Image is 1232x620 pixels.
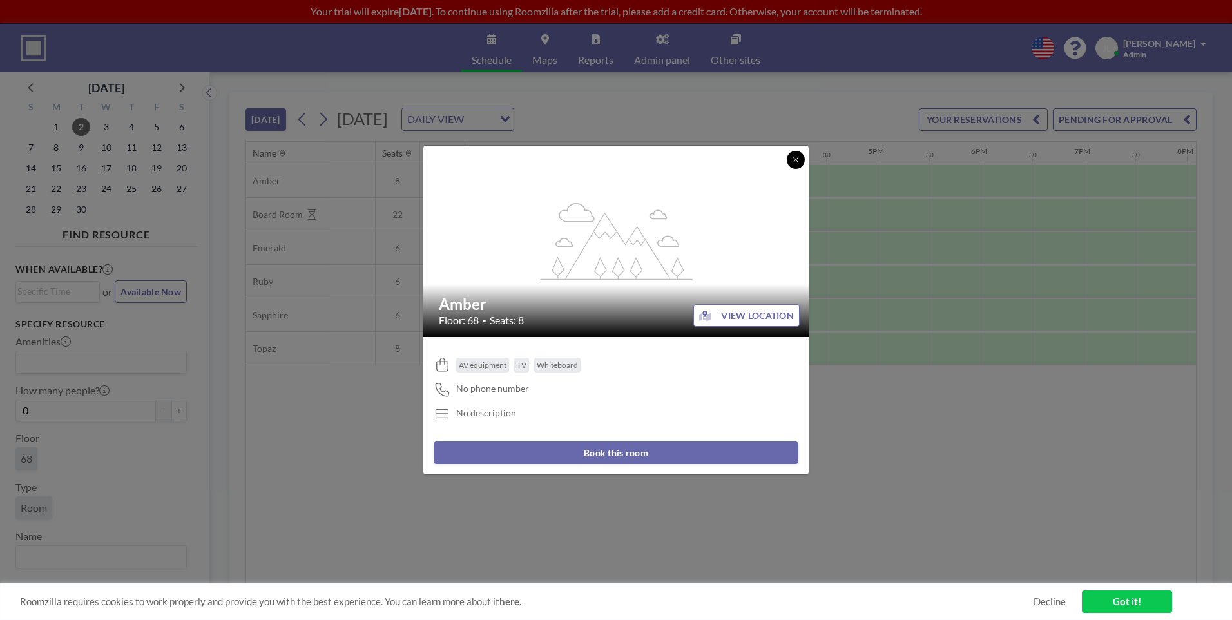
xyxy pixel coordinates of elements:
[541,202,693,279] g: flex-grow: 1.2;
[439,314,479,327] span: Floor: 68
[456,407,516,419] div: No description
[439,295,794,314] h2: Amber
[499,596,521,607] a: here.
[1034,596,1066,608] a: Decline
[537,360,578,370] span: Whiteboard
[490,314,524,327] span: Seats: 8
[459,360,506,370] span: AV equipment
[20,596,1034,608] span: Roomzilla requires cookies to work properly and provide you with the best experience. You can lea...
[1082,590,1172,613] a: Got it!
[482,316,486,325] span: •
[434,441,798,464] button: Book this room
[517,360,526,370] span: TV
[693,304,800,327] button: VIEW LOCATION
[456,383,529,394] span: No phone number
